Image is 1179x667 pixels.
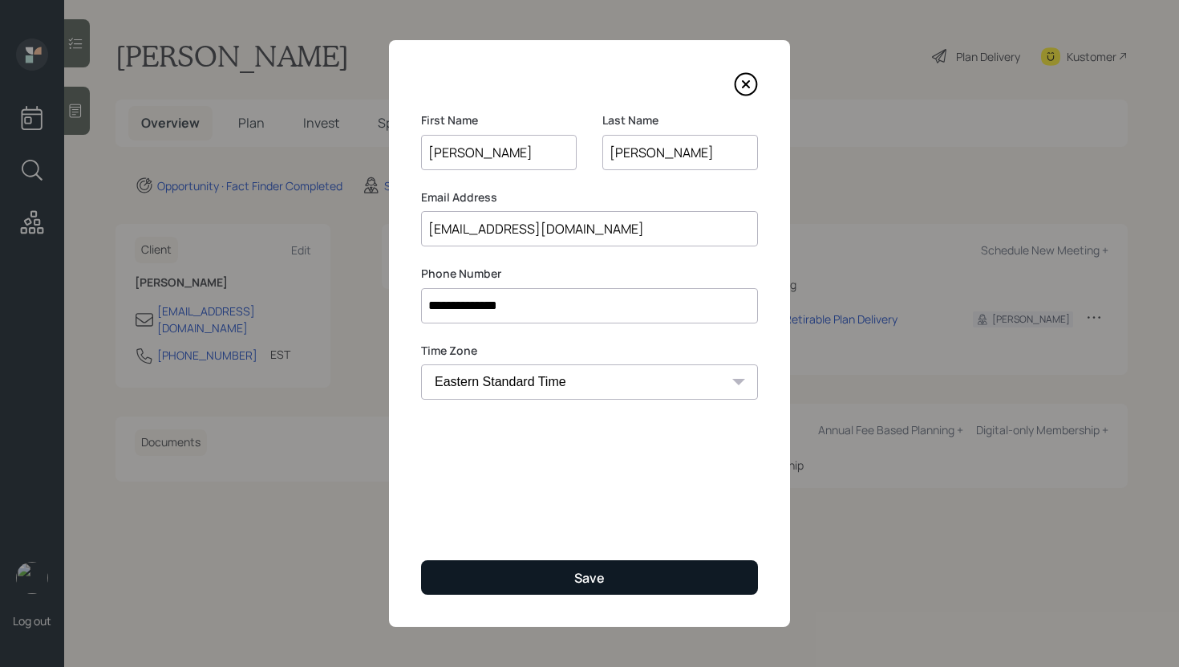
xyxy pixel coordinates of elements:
[421,189,758,205] label: Email Address
[421,266,758,282] label: Phone Number
[574,569,605,587] div: Save
[421,112,577,128] label: First Name
[421,343,758,359] label: Time Zone
[602,112,758,128] label: Last Name
[421,560,758,595] button: Save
